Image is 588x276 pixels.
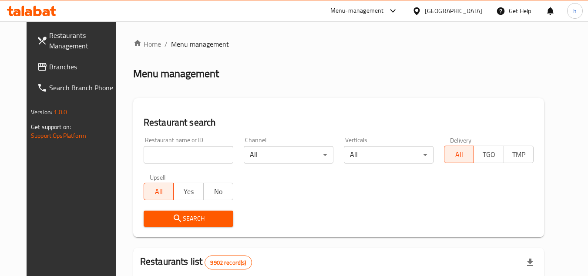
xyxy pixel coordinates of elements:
span: TGO [477,148,500,161]
a: Home [133,39,161,49]
span: All [448,148,470,161]
a: Restaurants Management [30,25,125,56]
a: Search Branch Phone [30,77,125,98]
button: No [203,183,233,200]
span: Version: [31,106,52,118]
label: Upsell [150,174,166,180]
li: / [165,39,168,49]
span: TMP [507,148,530,161]
span: Restaurants Management [49,30,118,51]
div: Total records count [205,256,252,269]
div: Export file [520,252,541,273]
button: Search [144,211,233,227]
span: Yes [177,185,200,198]
div: All [244,146,333,164]
input: Search for restaurant name or ID.. [144,146,233,164]
a: Support.OpsPlatform [31,130,86,141]
span: Get support on: [31,121,71,133]
span: No [207,185,230,198]
label: Delivery [450,137,472,143]
div: All [344,146,433,164]
div: Menu-management [330,6,384,16]
span: 1.0.0 [54,106,67,118]
span: Menu management [171,39,229,49]
span: Branches [49,61,118,72]
button: TGO [474,146,504,163]
h2: Restaurants list [140,255,252,269]
nav: breadcrumb [133,39,544,49]
span: All [148,185,170,198]
a: Branches [30,56,125,77]
button: All [444,146,474,163]
h2: Restaurant search [144,116,534,129]
h2: Menu management [133,67,219,81]
span: 9902 record(s) [205,259,251,267]
div: [GEOGRAPHIC_DATA] [425,6,482,16]
button: TMP [504,146,534,163]
span: Search Branch Phone [49,82,118,93]
button: All [144,183,174,200]
span: h [573,6,577,16]
button: Yes [173,183,203,200]
span: Search [151,213,226,224]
